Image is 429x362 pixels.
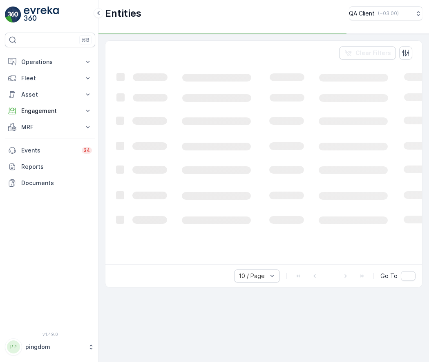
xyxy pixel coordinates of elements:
[5,119,95,135] button: MRF
[339,46,396,60] button: Clear Filters
[5,70,95,86] button: Fleet
[83,147,90,154] p: 34
[105,7,141,20] p: Entities
[21,179,92,187] p: Documents
[5,175,95,191] a: Documents
[21,146,77,155] p: Events
[355,49,391,57] p: Clear Filters
[5,7,21,23] img: logo
[21,58,79,66] p: Operations
[349,9,375,18] p: QA Client
[5,332,95,337] span: v 1.49.0
[5,86,95,103] button: Asset
[380,272,398,280] span: Go To
[81,37,89,43] p: ⌘B
[25,343,84,351] p: pingdom
[7,340,20,353] div: PP
[21,107,79,115] p: Engagement
[21,74,79,82] p: Fleet
[5,142,95,159] a: Events34
[5,338,95,355] button: PPpingdom
[378,10,399,17] p: ( +03:00 )
[5,103,95,119] button: Engagement
[349,7,422,20] button: QA Client(+03:00)
[21,90,79,99] p: Asset
[5,159,95,175] a: Reports
[5,54,95,70] button: Operations
[21,123,79,131] p: MRF
[24,7,59,23] img: logo_light-DOdMpM7g.png
[21,163,92,171] p: Reports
